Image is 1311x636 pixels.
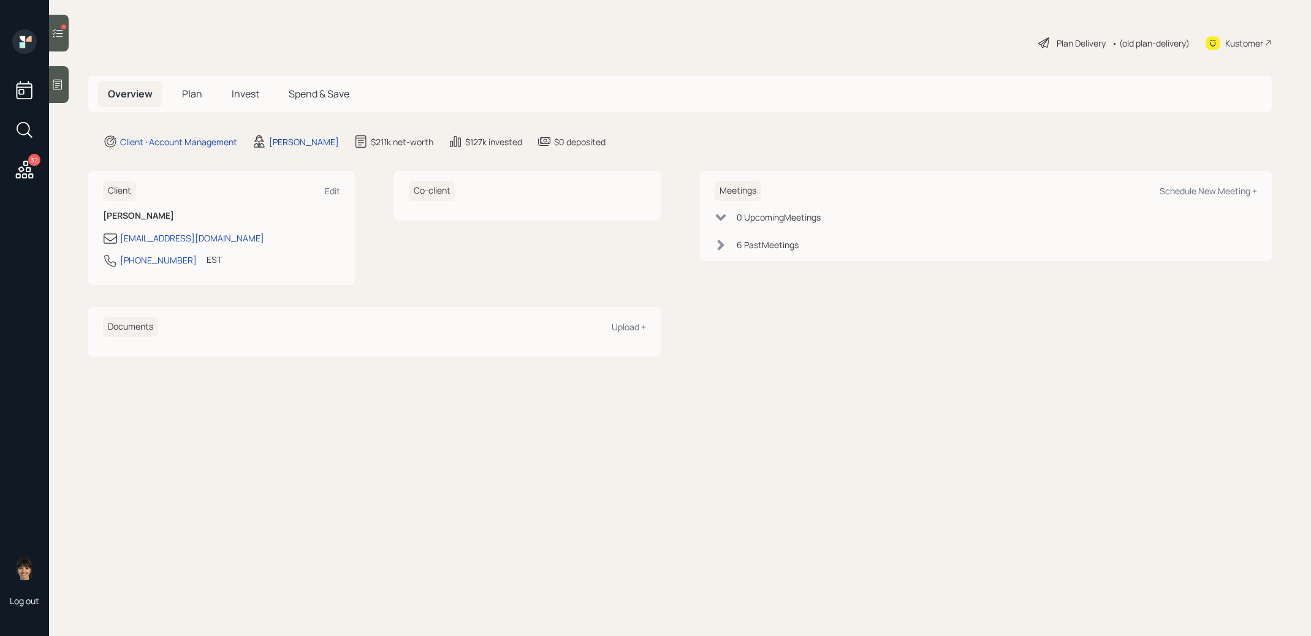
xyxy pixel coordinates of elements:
[1057,37,1106,50] div: Plan Delivery
[325,185,340,197] div: Edit
[1225,37,1263,50] div: Kustomer
[289,87,349,100] span: Spend & Save
[120,135,237,148] div: Client · Account Management
[103,317,158,337] h6: Documents
[371,135,433,148] div: $211k net-worth
[207,253,222,266] div: EST
[554,135,606,148] div: $0 deposited
[120,232,264,244] div: [EMAIL_ADDRESS][DOMAIN_NAME]
[409,181,455,201] h6: Co-client
[612,321,646,333] div: Upload +
[232,87,259,100] span: Invest
[715,181,761,201] h6: Meetings
[103,181,136,201] h6: Client
[182,87,202,100] span: Plan
[1160,185,1257,197] div: Schedule New Meeting +
[465,135,522,148] div: $127k invested
[12,556,37,580] img: treva-nostdahl-headshot.png
[108,87,153,100] span: Overview
[737,238,799,251] div: 6 Past Meeting s
[103,211,340,221] h6: [PERSON_NAME]
[10,595,39,607] div: Log out
[28,154,40,166] div: 32
[120,254,197,267] div: [PHONE_NUMBER]
[737,211,821,224] div: 0 Upcoming Meeting s
[269,135,339,148] div: [PERSON_NAME]
[1112,37,1190,50] div: • (old plan-delivery)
